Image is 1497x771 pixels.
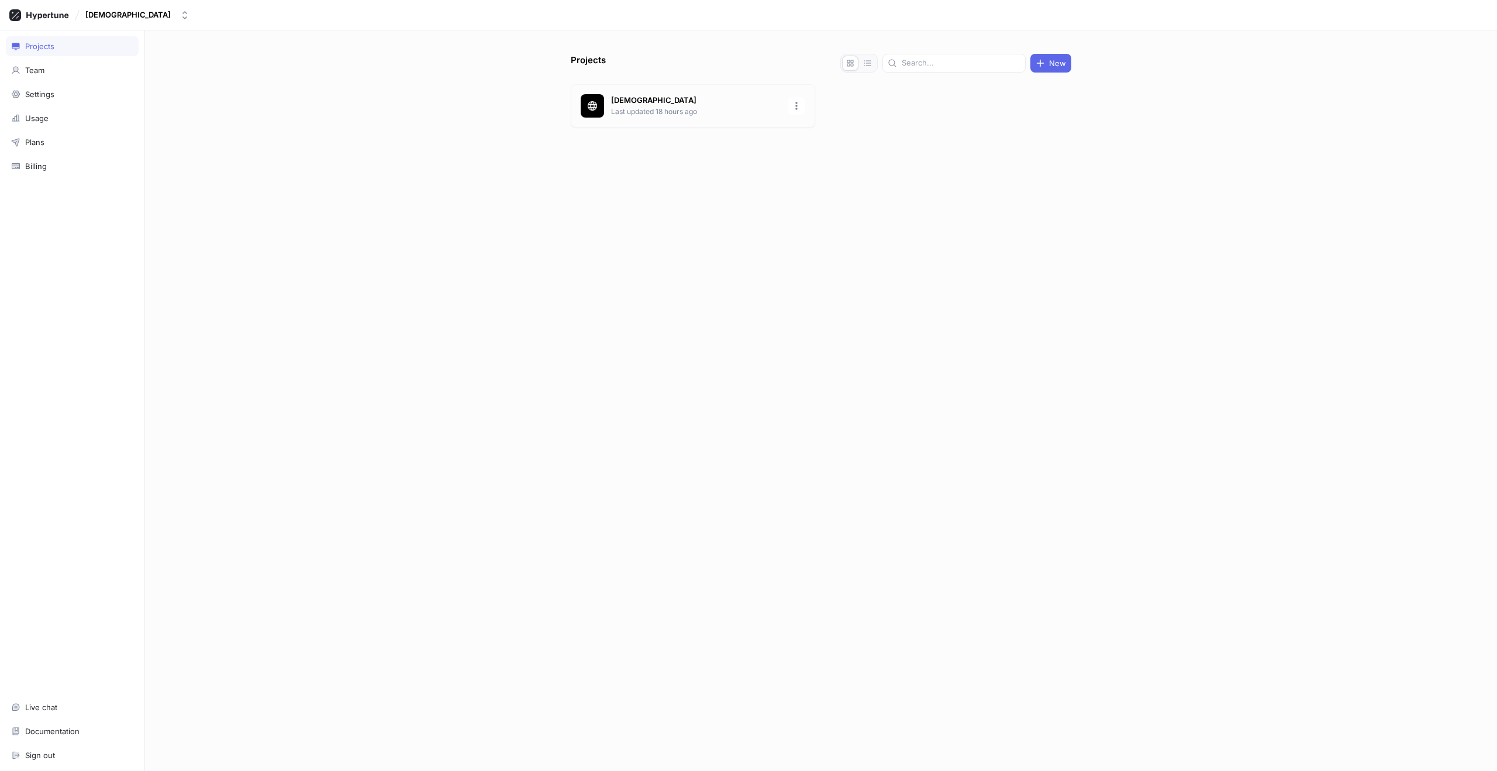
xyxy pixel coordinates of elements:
[6,721,139,741] a: Documentation
[25,137,44,147] div: Plans
[6,156,139,176] a: Billing
[25,90,54,99] div: Settings
[25,42,54,51] div: Projects
[1049,60,1066,67] span: New
[25,66,44,75] div: Team
[6,60,139,80] a: Team
[25,727,80,736] div: Documentation
[6,108,139,128] a: Usage
[6,132,139,152] a: Plans
[902,57,1020,69] input: Search...
[25,751,55,760] div: Sign out
[611,106,781,117] p: Last updated 18 hours ago
[6,36,139,56] a: Projects
[611,95,781,106] p: [DEMOGRAPHIC_DATA]
[571,54,606,73] p: Projects
[85,10,171,20] div: [DEMOGRAPHIC_DATA]
[25,703,57,712] div: Live chat
[1030,54,1071,73] button: New
[25,161,47,171] div: Billing
[6,84,139,104] a: Settings
[25,113,49,123] div: Usage
[81,5,194,25] button: [DEMOGRAPHIC_DATA]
